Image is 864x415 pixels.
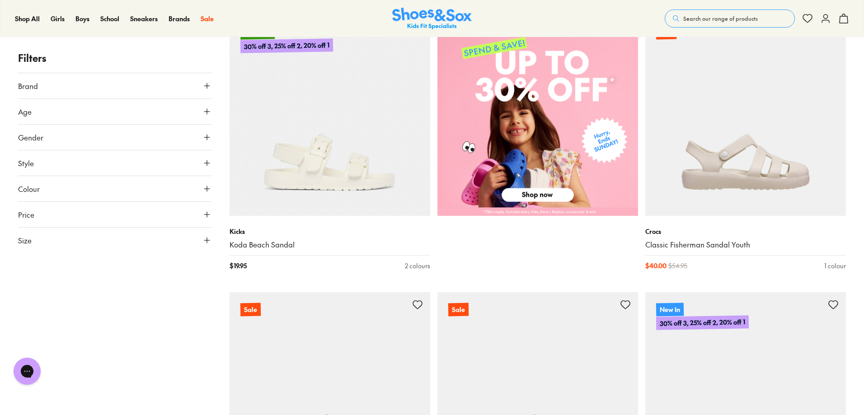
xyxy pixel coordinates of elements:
span: Price [18,209,34,220]
a: Shoes & Sox [392,8,472,30]
a: Classic Fisherman Sandal Youth [645,240,846,250]
span: Sale [201,14,214,23]
button: Search our range of products [665,9,795,28]
button: Gender [18,125,211,150]
a: Exclusive30% off 3, 25% off 2, 20% off 1 [230,15,430,216]
button: Age [18,99,211,124]
button: Style [18,150,211,176]
p: 30% off 3, 25% off 2, 20% off 1 [656,315,749,330]
span: Sneakers [130,14,158,23]
span: Gender [18,132,43,143]
a: Koda Beach Sandal [230,240,430,250]
span: Colour [18,183,40,194]
a: Boys [75,14,89,23]
span: Age [18,106,32,117]
a: Girls [51,14,65,23]
img: SNS_WEBASSETS_CategoryWidget_2560x2560_d4358fa4-32b4-4c90-932d-b6c75ae0f3ec.png [437,15,638,216]
a: Sneakers [130,14,158,23]
span: $ 54.95 [668,261,687,270]
button: Price [18,202,211,227]
a: Brands [169,14,190,23]
span: Search our range of products [683,14,758,23]
a: Sale [645,15,846,216]
button: Colour [18,176,211,201]
span: Size [18,235,32,246]
span: Brand [18,80,38,91]
div: 2 colours [405,261,430,270]
p: Sale [240,303,261,316]
p: Filters [18,51,211,65]
span: Boys [75,14,89,23]
a: School [100,14,119,23]
span: $ 19.95 [230,261,247,270]
p: Sale [656,26,676,40]
button: Brand [18,73,211,98]
span: Style [18,158,34,168]
span: $ 40.00 [645,261,667,270]
div: 1 colour [824,261,846,270]
p: Kicks [230,227,430,236]
img: SNS_Logo_Responsive.svg [392,8,472,30]
a: Sale [201,14,214,23]
span: Girls [51,14,65,23]
a: Shop All [15,14,40,23]
iframe: Gorgias live chat messenger [9,354,45,388]
p: New In [656,303,684,316]
button: Size [18,228,211,253]
span: Shop All [15,14,40,23]
p: 30% off 3, 25% off 2, 20% off 1 [240,36,333,56]
span: School [100,14,119,23]
p: Crocs [645,227,846,236]
span: Brands [169,14,190,23]
p: Sale [448,303,469,316]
